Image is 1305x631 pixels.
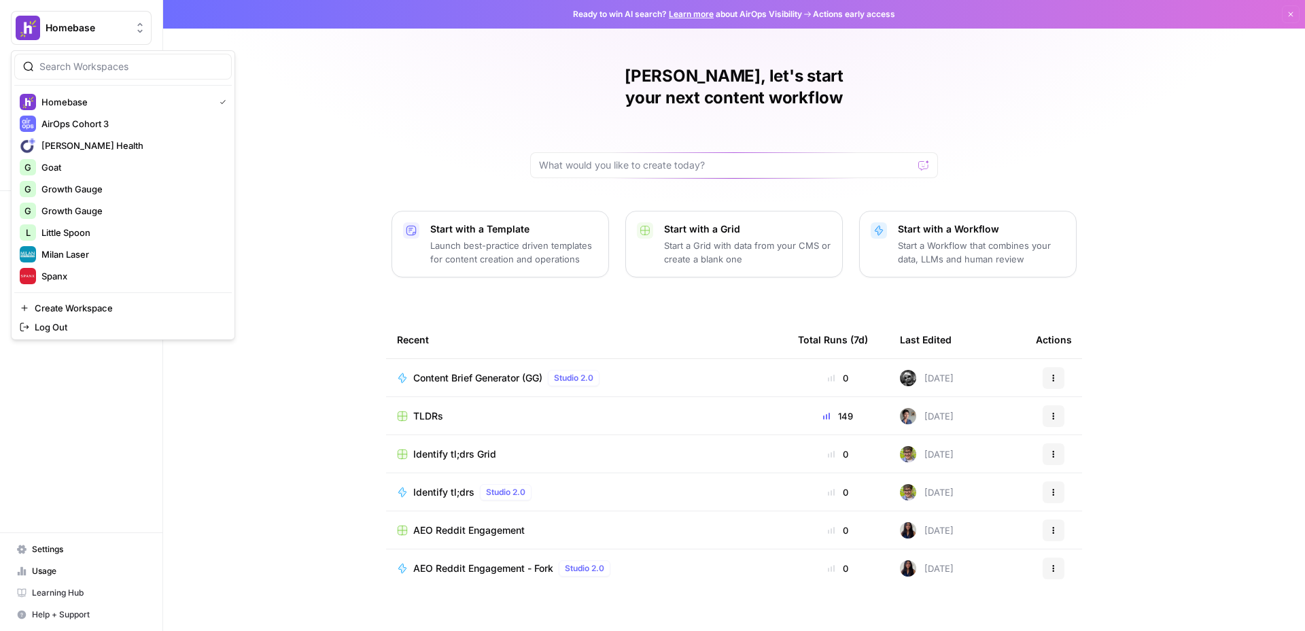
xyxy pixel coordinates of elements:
a: Content Brief Generator (GG)Studio 2.0 [397,370,776,386]
img: 5ut4lyzgqdudoqeomb9uwyizouav [900,408,916,424]
img: rox323kbkgutb4wcij4krxobkpon [900,560,916,577]
div: 0 [798,562,878,575]
div: Actions [1036,321,1072,358]
a: AEO Reddit Engagement [397,524,776,537]
button: Start with a WorkflowStart a Workflow that combines your data, LLMs and human review [859,211,1077,277]
span: Actions early access [813,8,895,20]
img: 2bc7se0ma8dkfmk22738zyohvuw6 [900,446,916,462]
div: 0 [798,371,878,385]
a: Identify tl;drs Grid [397,447,776,461]
img: Spanx Logo [20,268,36,284]
input: What would you like to create today? [539,158,913,172]
img: Milan Laser Logo [20,246,36,262]
span: Goat [41,160,221,174]
button: Start with a GridStart a Grid with data from your CMS or create a blank one [625,211,843,277]
span: AEO Reddit Engagement - Fork [413,562,553,575]
span: AEO Reddit Engagement [413,524,525,537]
div: [DATE] [900,370,954,386]
div: [DATE] [900,522,954,539]
span: AirOps Cohort 3 [41,117,221,131]
span: G [24,182,31,196]
div: [DATE] [900,484,954,500]
span: Milan Laser [41,248,221,261]
span: Identify tl;drs [413,485,474,499]
span: Studio 2.0 [554,372,593,384]
span: L [26,226,31,239]
a: Learning Hub [11,582,152,604]
span: [PERSON_NAME] Health [41,139,221,152]
p: Start with a Grid [664,222,831,236]
a: Learn more [669,9,714,19]
span: Create Workspace [35,301,221,315]
img: Connie Health Logo [20,137,36,154]
button: Workspace: Homebase [11,11,152,45]
span: G [24,160,31,174]
span: Ready to win AI search? about AirOps Visibility [573,8,802,20]
div: [DATE] [900,560,954,577]
a: TLDRs [397,409,776,423]
div: 0 [798,485,878,499]
button: Help + Support [11,604,152,626]
span: Little Spoon [41,226,221,239]
a: AEO Reddit Engagement - ForkStudio 2.0 [397,560,776,577]
input: Search Workspaces [39,60,223,73]
span: G [24,204,31,218]
div: Workspace: Homebase [11,50,235,340]
img: Homebase Logo [16,16,40,40]
div: [DATE] [900,446,954,462]
div: [DATE] [900,408,954,424]
div: Recent [397,321,776,358]
div: 0 [798,447,878,461]
span: Homebase [41,95,209,109]
p: Start a Grid with data from your CMS or create a blank one [664,239,831,266]
img: j9v4psfz38hvvwbq7vip6uz900fa [900,370,916,386]
div: Total Runs (7d) [798,321,868,358]
span: Content Brief Generator (GG) [413,371,542,385]
span: Learning Hub [32,587,145,599]
span: Homebase [46,21,128,35]
img: Homebase Logo [20,94,36,110]
span: TLDRs [413,409,443,423]
a: Create Workspace [14,299,232,318]
span: Growth Gauge [41,204,221,218]
a: Log Out [14,318,232,337]
span: Spanx [41,269,221,283]
img: 2bc7se0ma8dkfmk22738zyohvuw6 [900,484,916,500]
a: Identify tl;drsStudio 2.0 [397,484,776,500]
p: Start with a Template [430,222,597,236]
span: Log Out [35,320,221,334]
span: Studio 2.0 [486,486,525,498]
p: Start a Workflow that combines your data, LLMs and human review [898,239,1065,266]
img: rox323kbkgutb4wcij4krxobkpon [900,522,916,539]
div: 149 [798,409,878,423]
a: Settings [11,539,152,560]
div: 0 [798,524,878,537]
span: Growth Gauge [41,182,221,196]
span: Help + Support [32,609,145,621]
span: Studio 2.0 [565,562,604,575]
span: Usage [32,565,145,577]
a: Usage [11,560,152,582]
div: Last Edited [900,321,952,358]
img: AirOps Cohort 3 Logo [20,116,36,132]
h1: [PERSON_NAME], let's start your next content workflow [530,65,938,109]
span: Identify tl;drs Grid [413,447,496,461]
p: Start with a Workflow [898,222,1065,236]
button: Start with a TemplateLaunch best-practice driven templates for content creation and operations [391,211,609,277]
p: Launch best-practice driven templates for content creation and operations [430,239,597,266]
span: Settings [32,543,145,556]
